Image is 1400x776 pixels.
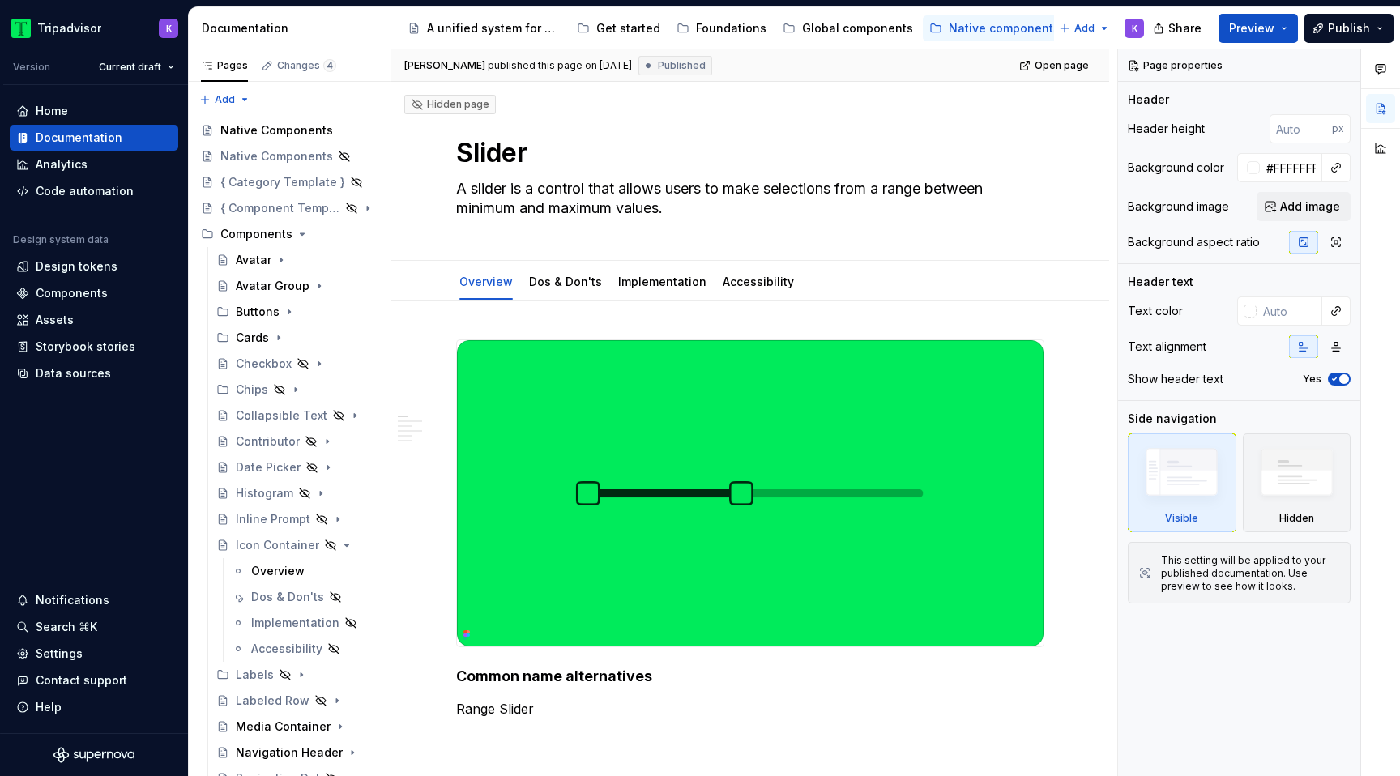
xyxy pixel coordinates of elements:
div: Contact support [36,672,127,689]
img: 0ed0e8b8-9446-497d-bad0-376821b19aa5.png [11,19,31,38]
a: Icon Container [210,532,384,558]
a: Overview [225,558,384,584]
div: Components [36,285,108,301]
textarea: A slider is a control that allows users to make selections from a range between minimum and maxim... [453,176,1041,221]
div: Chips [236,382,268,398]
strong: Common name alternatives [456,667,652,684]
div: Background color [1128,160,1224,176]
span: Preview [1229,20,1274,36]
button: Add [194,88,255,111]
button: Preview [1219,14,1298,43]
div: Assets [36,312,74,328]
button: Current draft [92,56,181,79]
div: Native components [949,20,1060,36]
a: Settings [10,641,178,667]
a: Foundations [670,15,773,41]
div: Collapsible Text [236,407,327,424]
span: Add image [1280,198,1340,215]
div: Implementation [251,615,339,631]
span: Open page [1035,59,1089,72]
a: Navigation Header [210,740,384,765]
div: Media Container [236,718,331,735]
div: Search ⌘K [36,619,97,635]
a: Get started [570,15,667,41]
a: Media Container [210,714,384,740]
img: dfbf951a-e43a-4701-8c92-03023e5847a2.png [457,340,1044,646]
a: Code automation [10,178,178,204]
a: Checkbox [210,351,384,377]
span: Current draft [99,61,161,74]
span: [PERSON_NAME] [404,59,485,72]
span: Add [215,93,235,106]
div: Contributor [236,433,300,450]
button: Help [10,694,178,720]
div: Notifications [36,592,109,608]
a: Implementation [225,610,384,636]
a: Assets [10,307,178,333]
div: Settings [36,646,83,662]
div: Inline Prompt [236,511,310,527]
svg: Supernova Logo [53,747,134,763]
div: Page tree [401,12,1051,45]
div: Checkbox [236,356,292,372]
a: Open page [1014,54,1096,77]
div: Buttons [210,299,384,325]
div: Icon Container [236,537,319,553]
div: { Category Template } [220,174,345,190]
a: Home [10,98,178,124]
span: Published [658,59,706,72]
div: Date Picker [236,459,301,475]
a: A unified system for every journey. [401,15,567,41]
a: Native Components [194,143,384,169]
button: Share [1145,14,1212,43]
div: Storybook stories [36,339,135,355]
div: Accessibility [251,641,322,657]
div: Avatar [236,252,271,268]
span: 4 [323,59,336,72]
div: Global components [802,20,913,36]
button: Publish [1304,14,1394,43]
div: Components [220,226,292,242]
div: Labels [236,667,274,683]
div: Cards [236,330,269,346]
div: Foundations [696,20,766,36]
a: Native components [923,15,1066,41]
a: Documentation [10,125,178,151]
div: Chips [210,377,384,403]
div: Documentation [202,20,384,36]
a: Avatar [210,247,384,273]
button: Add image [1257,192,1351,221]
div: Dos & Don'ts [523,264,608,298]
input: Auto [1270,114,1332,143]
div: Native Components [220,122,333,139]
div: Version [13,61,50,74]
div: Side navigation [1128,411,1217,427]
a: Collapsible Text [210,403,384,429]
div: Visible [1165,512,1198,525]
button: TripadvisorK [3,11,185,45]
button: Contact support [10,667,178,693]
a: Design tokens [10,254,178,279]
textarea: Slider [453,134,1041,173]
div: K [166,22,172,35]
div: Avatar Group [236,278,309,294]
a: Implementation [618,275,706,288]
div: Design system data [13,233,109,246]
div: Header [1128,92,1169,108]
div: Text alignment [1128,339,1206,355]
div: Tripadvisor [37,20,101,36]
div: Histogram [236,485,293,501]
div: Labeled Row [236,693,309,709]
a: Analytics [10,151,178,177]
div: Overview [453,264,519,298]
div: This setting will be applied to your published documentation. Use preview to see how it looks. [1161,554,1340,593]
div: Show header text [1128,371,1223,387]
div: Buttons [236,304,280,320]
span: Share [1168,20,1202,36]
div: Hidden [1243,433,1351,532]
div: Code automation [36,183,134,199]
a: Histogram [210,480,384,506]
div: Help [36,699,62,715]
div: published this page on [DATE] [488,59,632,72]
